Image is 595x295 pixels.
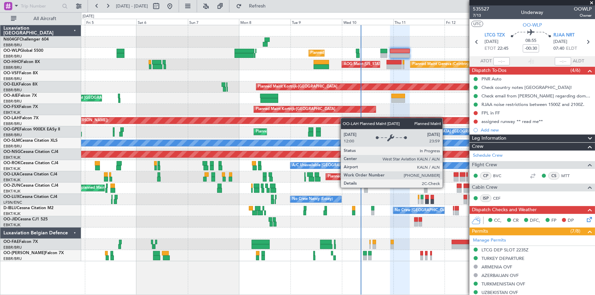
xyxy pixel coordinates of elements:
span: OO-LAH [3,116,20,120]
span: FP [551,217,556,224]
span: OO-SLM [3,139,20,143]
div: Planned Maint Kortrijk-[GEOGRAPHIC_DATA] [256,104,335,114]
div: ISP [480,195,491,202]
a: OO-ELKFalcon 8X [3,82,38,87]
span: Flight Crew [472,161,497,169]
span: OO-WLP [523,21,542,29]
div: Underway [521,9,544,16]
a: OO-JIDCessna CJ1 525 [3,217,48,221]
span: Cabin Crew [472,184,497,191]
a: EBBR/BRU [3,43,22,48]
span: OO-ROK [3,161,20,165]
div: Fri 5 [85,19,136,25]
a: EBBR/BRU [3,245,22,250]
a: EBBR/BRU [3,65,22,70]
div: Wed 10 [342,19,393,25]
div: CS [548,172,560,180]
div: CP [480,172,491,180]
a: D-IBLUCessna Citation M2 [3,206,54,210]
div: Fri 12 [445,19,496,25]
a: OO-LUXCessna Citation CJ4 [3,195,57,199]
span: [DATE] - [DATE] [116,3,148,9]
span: OO-JID [3,217,18,221]
a: N604GFChallenger 604 [3,37,49,42]
span: ALDT [573,58,584,65]
div: PNR Auto [481,76,502,82]
span: ETOT [485,45,496,52]
a: Manage Permits [473,237,506,244]
span: CC, [494,217,502,224]
div: LTCG DEP SLOT 2235Z [481,247,529,253]
a: OO-FAEFalcon 7X [3,240,38,244]
div: Planned Maint [GEOGRAPHIC_DATA] ([GEOGRAPHIC_DATA] National) [256,127,379,137]
span: D-IBLU [3,206,17,210]
div: Sun 7 [188,19,239,25]
span: CR [513,217,519,224]
div: Check email from [PERSON_NAME] regarding domestic flights [481,93,592,99]
span: Crew [472,143,484,151]
a: EBBR/BRU [3,133,22,138]
span: 08:55 [525,37,536,44]
div: Sat 6 [136,19,188,25]
div: AOG Maint [US_STATE] ([GEOGRAPHIC_DATA]) [344,59,426,69]
span: (4/6) [570,67,580,74]
a: EBBR/BRU [3,256,22,261]
span: Leg Information [472,135,506,142]
a: EBKT/KJK [3,189,20,194]
a: OO-LXACessna Citation CJ4 [3,172,57,176]
div: Check country notes [GEOGRAPHIC_DATA]! [481,84,572,90]
a: OO-ZUNCessna Citation CJ4 [3,184,58,188]
a: EBKT/KJK [3,110,20,115]
span: OO-VSF [3,71,19,75]
span: [DATE] [485,38,499,45]
a: EBBR/BRU [3,88,22,93]
a: EBKT/KJK [3,166,20,171]
a: OO-NSGCessna Citation CJ4 [3,150,58,154]
div: Planned Maint Geneva (Cointrin) [412,59,468,69]
a: OO-[PERSON_NAME]Falcon 7X [3,251,64,255]
span: RJAA NRT [553,32,575,39]
span: OO-FAE [3,240,19,244]
div: A/C Unavailable [GEOGRAPHIC_DATA] ([GEOGRAPHIC_DATA] National) [292,160,419,171]
div: Planned Maint Liege [311,48,346,58]
span: LTCG TZX [485,32,505,39]
span: Dispatch Checks and Weather [472,206,537,214]
span: OO-NSG [3,150,20,154]
span: DP [568,217,574,224]
span: Dispatch To-Dos [472,67,506,75]
a: EBKT/KJK [3,222,20,228]
a: Schedule Crew [473,152,503,159]
span: Permits [472,228,488,235]
a: EBKT/KJK [3,211,20,216]
button: Refresh [233,1,274,12]
a: EBKT/KJK [3,155,20,160]
div: No Crew [GEOGRAPHIC_DATA] ([GEOGRAPHIC_DATA] National) [395,127,509,137]
a: OO-WLPGlobal 5500 [3,49,43,53]
span: OO-ELK [3,82,19,87]
span: OO-ZUN [3,184,20,188]
a: MTT [561,173,577,179]
div: Tue 9 [291,19,342,25]
span: OO-WLP [3,49,20,53]
span: Owner [574,13,592,18]
div: No Crew Nancy (Essey) [292,194,333,204]
div: Planned Maint [GEOGRAPHIC_DATA] ([GEOGRAPHIC_DATA] National) [328,172,451,182]
div: TURKMENISTAN OVF [481,281,525,287]
div: Planned Maint Kortrijk-[GEOGRAPHIC_DATA] [258,82,338,92]
span: 7/13 [473,13,489,18]
div: ARMENIA OVF [481,264,512,270]
span: OO-AIE [3,94,18,98]
span: [DATE] [553,38,567,45]
a: EBBR/BRU [3,144,22,149]
span: 07:40 [553,45,564,52]
div: RJAA noise restrictions between 1500Z and 2100Z. [481,102,584,107]
span: (7/8) [570,228,580,235]
span: OO-[PERSON_NAME] [3,251,45,255]
span: ATOT [480,58,492,65]
a: CEF [493,195,508,201]
div: Add new [481,127,592,133]
span: OO-HHO [3,60,21,64]
a: EBBR/BRU [3,121,22,126]
span: OO-FSX [3,105,19,109]
span: OO-GPE [3,127,19,131]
